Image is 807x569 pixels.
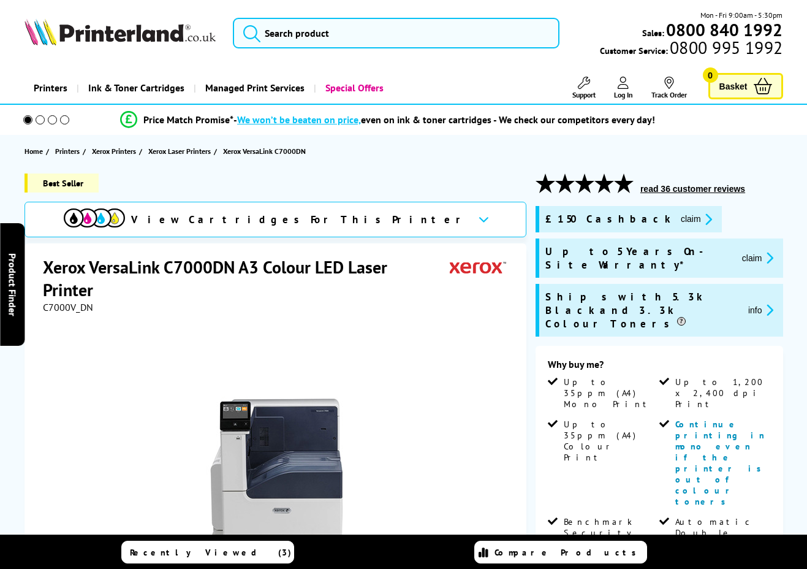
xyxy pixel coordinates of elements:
[548,358,771,376] div: Why buy me?
[6,109,769,131] li: modal_Promise
[148,145,211,158] span: Xerox Laser Printers
[6,253,18,316] span: Product Finder
[572,77,596,99] a: Support
[25,72,77,104] a: Printers
[738,251,777,265] button: promo-description
[88,72,184,104] span: Ink & Toner Cartridges
[666,18,782,41] b: 0800 840 1992
[642,27,664,39] span: Sales:
[194,72,314,104] a: Managed Print Services
[92,145,139,158] a: Xerox Printers
[614,77,633,99] a: Log In
[703,67,718,83] span: 0
[130,547,292,558] span: Recently Viewed (3)
[237,113,361,126] span: We won’t be beaten on price,
[744,303,777,317] button: promo-description
[223,145,306,158] span: Xerox VersaLink C7000DN
[545,212,671,226] span: £150 Cashback
[25,18,218,48] a: Printerland Logo
[314,72,393,104] a: Special Offers
[450,256,506,278] img: Xerox
[143,113,233,126] span: Price Match Promise*
[55,145,80,158] span: Printers
[572,90,596,99] span: Support
[64,208,125,227] img: View Cartridges
[55,145,83,158] a: Printers
[614,90,633,99] span: Log In
[77,72,194,104] a: Ink & Toner Cartridges
[664,24,782,36] a: 0800 840 1992
[675,516,768,560] span: Automatic Double Sided Printing
[675,376,768,410] span: Up to 1,200 x 2,400 dpi Print
[43,256,450,301] h1: Xerox VersaLink C7000DN A3 Colour LED Laser Printer
[651,77,687,99] a: Track Order
[92,145,136,158] span: Xerox Printers
[233,113,655,126] div: - even on ink & toner cartridges - We check our competitors every day!
[25,145,46,158] a: Home
[564,376,657,410] span: Up to 35ppm (A4) Mono Print
[148,145,214,158] a: Xerox Laser Printers
[700,9,782,21] span: Mon - Fri 9:00am - 5:30pm
[25,174,99,193] span: Best Seller
[719,78,748,94] span: Basket
[675,419,768,507] span: Continue printing in mono even if the printer is out of colour toners
[545,245,732,272] span: Up to 5 Years On-Site Warranty*
[677,212,716,226] button: promo-description
[131,213,468,226] span: View Cartridges For This Printer
[494,547,643,558] span: Compare Products
[668,42,782,53] span: 0800 995 1992
[600,42,782,56] span: Customer Service:
[25,18,216,45] img: Printerland Logo
[708,73,783,99] a: Basket 0
[637,183,749,194] button: read 36 customer reviews
[474,541,647,563] a: Compare Products
[545,290,738,330] span: Ships with 5.3k Black and 3.3k Colour Toners
[564,419,657,463] span: Up to 35ppm (A4) Colour Print
[233,18,559,48] input: Search product
[223,145,309,158] a: Xerox VersaLink C7000DN
[43,301,93,313] span: C7000V_DN
[25,145,43,158] span: Home
[121,541,294,563] a: Recently Viewed (3)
